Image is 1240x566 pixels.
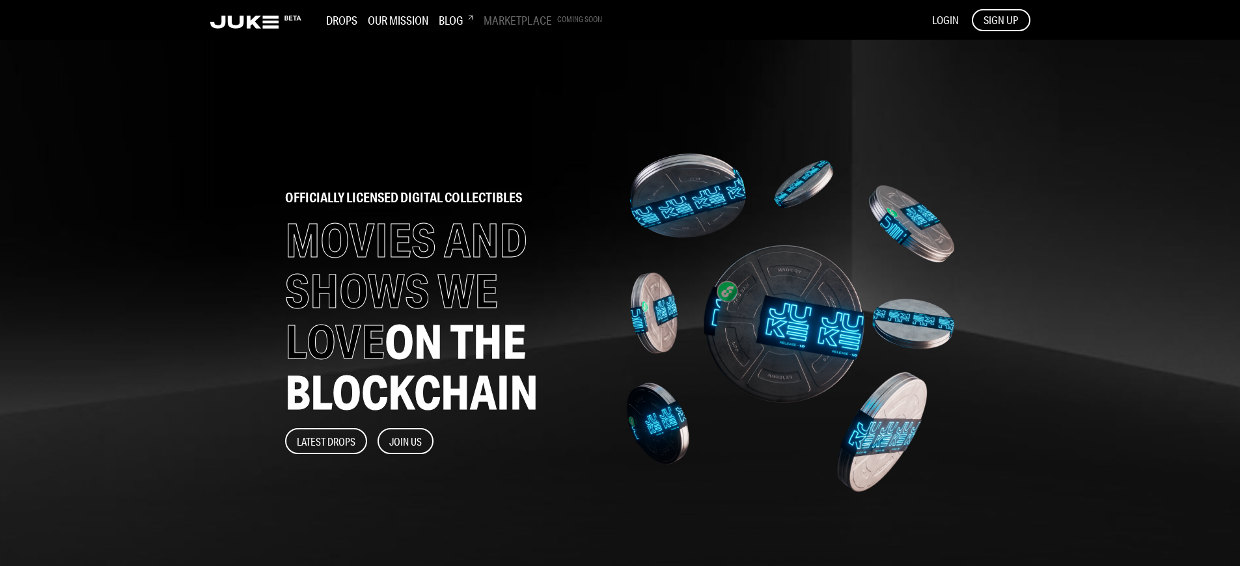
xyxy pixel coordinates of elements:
button: LOGIN [932,13,959,27]
h1: MOVIES AND SHOWS WE LOVE [285,215,601,418]
h3: Blog [439,13,473,27]
img: home-banner [626,98,956,547]
h3: Drops [326,13,357,27]
h2: officially licensed digital collectibles [285,191,601,204]
button: Latest Drops [285,428,367,454]
span: SIGN UP [984,13,1018,27]
h3: Our Mission [368,13,428,27]
button: Join Us [378,428,434,454]
span: ON THE BLOCKCHAIN [285,313,538,420]
button: SIGN UP [972,9,1030,31]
